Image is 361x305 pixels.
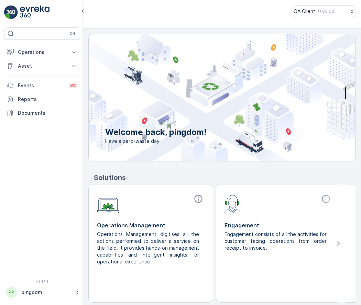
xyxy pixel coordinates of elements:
p: Welcome back, pingdom! [105,127,207,138]
p: Operations Management digitises all the actions performed to deliver a service on the field. It p... [97,231,199,265]
p: Operations Management [97,221,205,229]
p: Solutions [94,172,355,183]
p: Engagement consists of all the activities for customer facing operations from order receipt to in... [225,231,327,251]
p: Engagement [225,221,332,229]
span: Have a zero-waste day [105,138,207,145]
a: Events34 [4,79,80,92]
p: Operations [18,49,66,56]
p: pingdom [21,289,70,296]
p: QA Client [294,8,315,15]
a: Reports [4,92,80,106]
div: PP [6,287,17,298]
p: ( +03:00 ) [318,9,336,14]
img: module-icon [97,194,119,214]
button: PPpingdom [4,285,80,300]
img: module-icon [225,194,241,213]
p: ⌘B [68,31,75,36]
img: logo_light-DOdMpM7g.png [20,5,50,19]
p: Events [18,82,65,89]
button: Asset [4,59,80,73]
p: Documents [18,110,77,116]
p: Reports [18,96,77,103]
span: v 1.48.1 [4,280,80,284]
p: Asset [18,63,66,69]
p: 34 [70,83,76,88]
img: city illustration [58,34,355,161]
button: QA Client(+03:00) [294,5,355,17]
button: Operations [4,45,80,59]
a: Documents [4,106,80,120]
img: logo [4,5,18,19]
